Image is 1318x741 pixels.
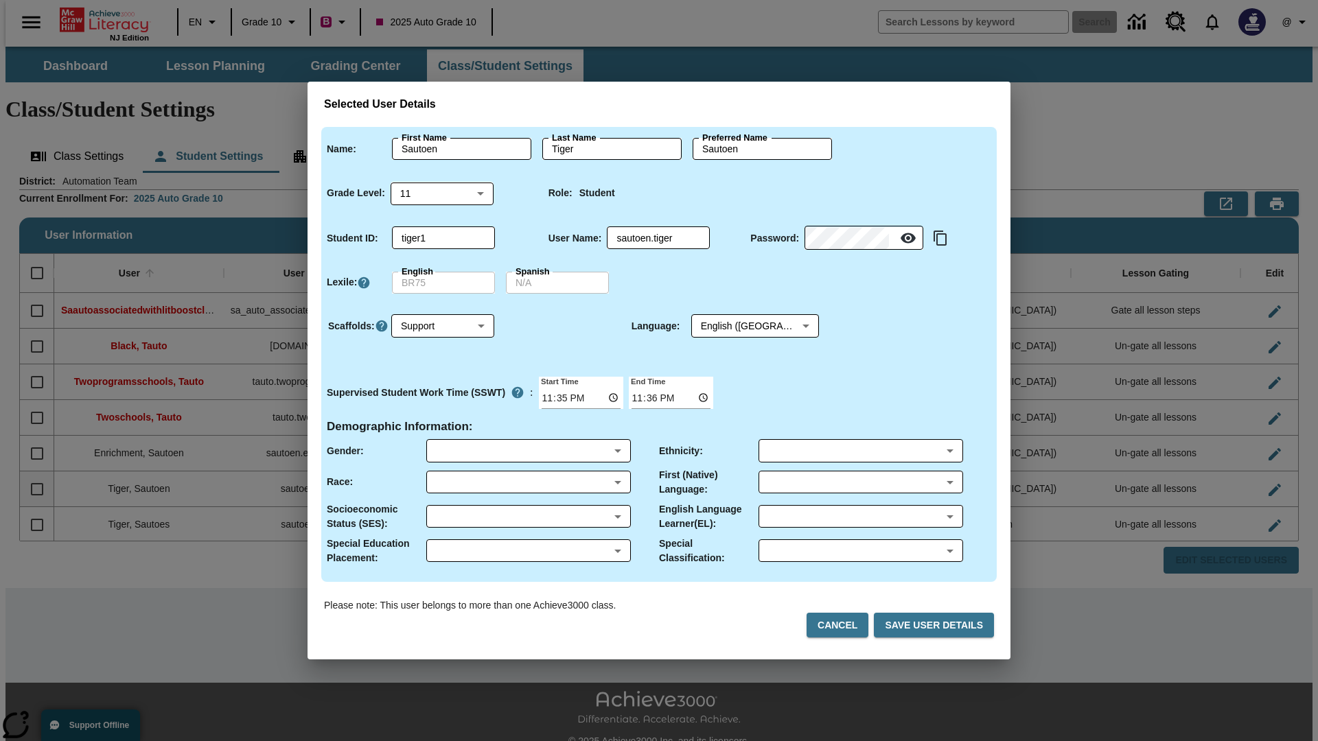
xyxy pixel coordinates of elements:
p: Supervised Student Work Time (SSWT) [327,386,505,400]
p: Name : [327,142,356,156]
p: Special Classification : [659,537,759,565]
p: User Name : [548,231,602,246]
button: Reveal Password [894,224,922,252]
p: Language : [632,319,680,333]
p: Race : [327,475,353,489]
button: Supervised Student Work Time is the timeframe when students can take LevelSet and when lessons ar... [505,380,530,405]
p: Ethnicity : [659,444,703,458]
div: Scaffolds [391,315,494,338]
label: Preferred Name [702,132,767,144]
button: Save User Details [874,613,994,638]
button: Copy text to clipboard [929,226,952,250]
p: Please note: This user belongs to more than one Achieve3000 class. [324,598,616,613]
p: Grade Level : [327,186,385,200]
label: Spanish [516,266,550,278]
p: English Language Learner(EL) : [659,502,759,531]
h3: Selected User Details [324,98,994,111]
a: Click here to know more about Lexiles, Will open in new tab [357,276,371,290]
p: Lexile : [327,275,357,290]
label: Last Name [552,132,596,144]
p: Student [579,186,615,200]
p: Scaffolds : [328,319,375,333]
p: Socioeconomic Status (SES) : [327,502,426,531]
label: English [402,266,433,278]
div: English ([GEOGRAPHIC_DATA]) [691,315,819,338]
h4: Demographic Information : [327,420,473,434]
label: Start Time [539,375,579,386]
label: End Time [629,375,665,386]
p: Password : [750,231,799,246]
div: 11 [391,182,494,204]
button: Click here to know more about Scaffolds [375,319,389,333]
div: : [327,380,533,405]
p: Student ID : [327,231,378,246]
div: User Name [607,227,710,249]
div: Student ID [392,227,495,249]
p: First (Native) Language : [659,468,759,497]
div: Language [691,315,819,338]
p: Special Education Placement : [327,537,426,565]
label: First Name [402,132,447,144]
p: Role : [548,186,573,200]
div: Password [805,227,923,250]
p: Gender : [327,444,364,458]
button: Cancel [807,613,868,638]
div: Support [391,315,494,338]
div: Grade Level [391,182,494,204]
